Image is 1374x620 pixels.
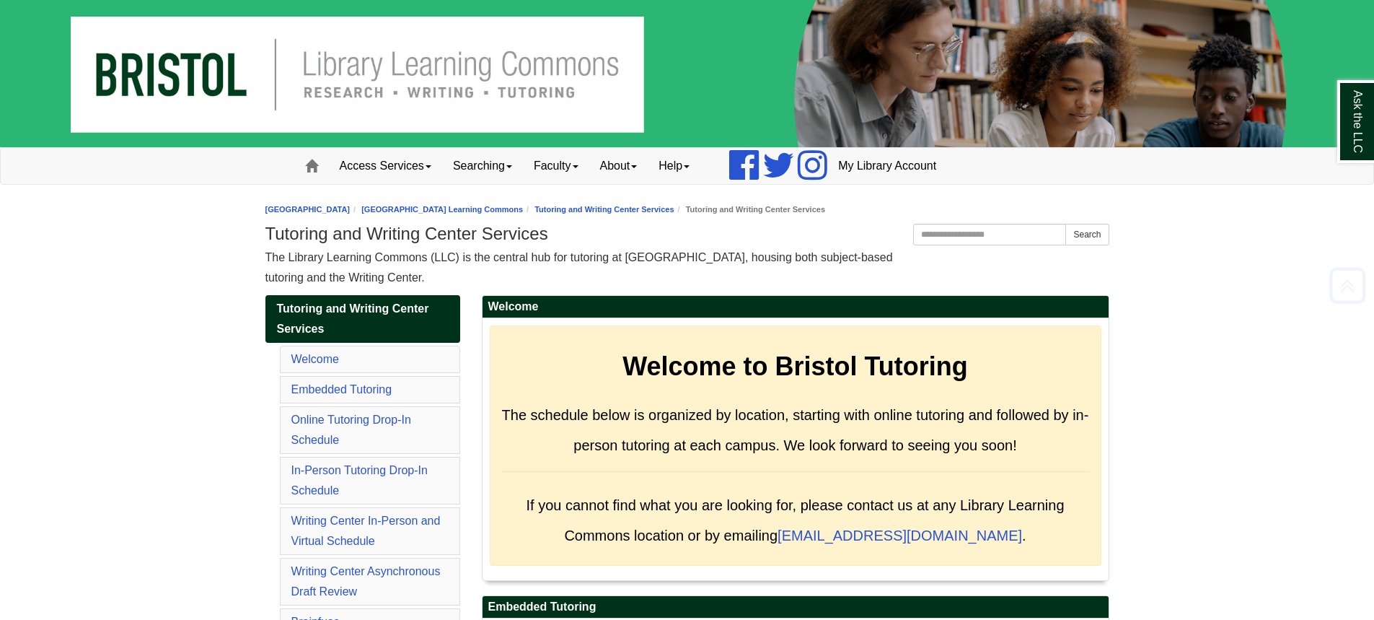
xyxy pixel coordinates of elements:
[291,464,428,497] a: In-Person Tutoring Drop-In Schedule
[1324,276,1370,295] a: Back to Top
[674,203,825,217] li: Tutoring and Writing Center Services
[483,596,1109,619] h2: Embedded Tutoring
[622,352,968,381] strong: Welcome to Bristol Tutoring
[778,528,1022,543] a: [EMAIL_ADDRESS][DOMAIN_NAME]
[442,148,523,184] a: Searching
[534,205,674,214] a: Tutoring and Writing Center Services
[291,515,441,547] a: Writing Center In-Person and Virtual Schedule
[291,414,411,446] a: Online Tutoring Drop-In Schedule
[265,224,1109,244] h1: Tutoring and Writing Center Services
[502,407,1089,453] span: The schedule below is organized by location, starting with online tutoring and followed by in-per...
[827,148,947,184] a: My Library Account
[277,302,429,335] span: Tutoring and Writing Center Services
[648,148,700,184] a: Help
[589,148,648,184] a: About
[526,497,1064,543] span: If you cannot find what you are looking for, please contact us at any Library Learning Commons lo...
[265,295,460,343] a: Tutoring and Writing Center Services
[265,203,1109,217] nav: breadcrumb
[1065,224,1109,245] button: Search
[483,296,1109,318] h2: Welcome
[329,148,442,184] a: Access Services
[265,205,351,214] a: [GEOGRAPHIC_DATA]
[361,205,523,214] a: [GEOGRAPHIC_DATA] Learning Commons
[523,148,589,184] a: Faculty
[291,383,392,396] a: Embedded Tutoring
[265,251,893,284] span: The Library Learning Commons (LLC) is the central hub for tutoring at [GEOGRAPHIC_DATA], housing ...
[291,353,339,365] a: Welcome
[291,565,441,598] a: Writing Center Asynchronous Draft Review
